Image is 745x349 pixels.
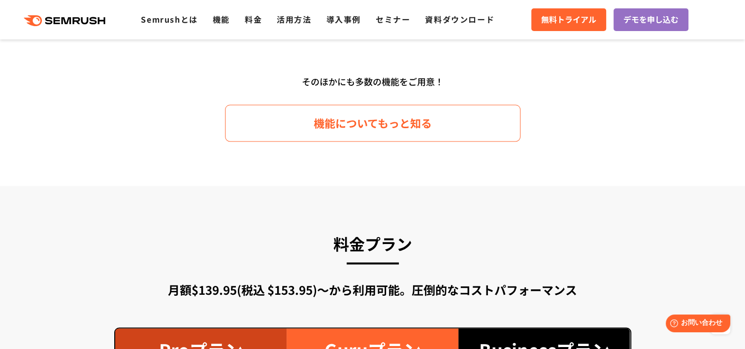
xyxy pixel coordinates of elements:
div: そのほかにも多数の機能をご用意！ [90,72,656,91]
span: 機能についてもっと知る [314,114,432,132]
a: セミナー [376,13,410,25]
div: 月額$139.95(税込 $153.95)〜から利用可能。圧倒的なコストパフォーマンス [114,281,631,299]
a: 導入事例 [326,13,361,25]
h3: 料金プラン [114,230,631,257]
a: 資料ダウンロード [425,13,494,25]
a: 活用方法 [277,13,311,25]
a: デモを申し込む [614,8,688,31]
span: 無料トライアル [541,13,596,26]
a: Semrushとは [141,13,197,25]
a: 機能についてもっと知る [225,105,520,141]
a: 料金 [245,13,262,25]
a: 機能 [213,13,230,25]
span: デモを申し込む [623,13,679,26]
a: 無料トライアル [531,8,606,31]
iframe: Help widget launcher [657,311,734,338]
